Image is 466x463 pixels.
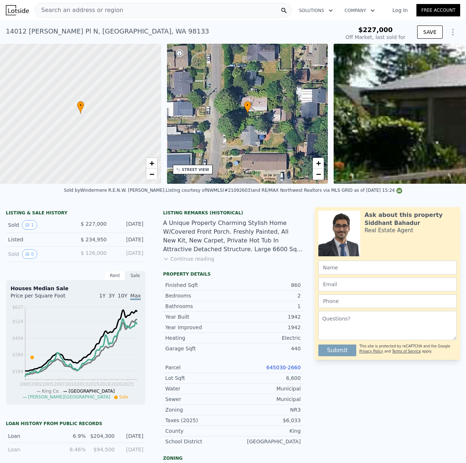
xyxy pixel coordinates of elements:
[316,170,321,179] span: −
[6,5,29,15] img: Lotside
[122,382,133,387] tspan: 2023
[146,158,157,169] a: Zoom in
[318,261,457,275] input: Name
[81,250,106,256] span: $ 126,000
[318,345,357,356] button: Submit
[77,382,88,387] tspan: 2013
[77,102,84,109] span: •
[6,421,145,427] div: Loan history from public records
[99,293,105,299] span: 1Y
[111,382,122,387] tspan: 2020
[163,271,303,277] div: Property details
[446,25,460,39] button: Show Options
[346,34,405,41] div: Off Market, last sold for
[119,446,143,453] div: [DATE]
[182,167,209,172] div: STREET VIEW
[233,438,301,445] div: [GEOGRAPHIC_DATA]
[8,446,57,453] div: Loan
[166,188,402,193] div: Listing courtesy of NWMLS (#21092603) and RE/MAX Northwest Realtors via MLS GRID as of [DATE] 15:24
[313,169,324,180] a: Zoom out
[54,382,65,387] tspan: 2007
[267,365,301,370] a: 645030-2660
[35,6,123,15] span: Search an address or region
[316,159,321,168] span: +
[233,406,301,413] div: NR3
[42,389,60,394] span: King Co.
[12,319,23,324] tspan: $524
[233,374,301,382] div: 6,600
[163,455,303,461] div: Zoning
[318,277,457,291] input: Email
[359,349,383,353] a: Privacy Policy
[28,394,110,400] span: [PERSON_NAME][GEOGRAPHIC_DATA]
[165,385,233,392] div: Water
[69,389,114,394] span: [GEOGRAPHIC_DATA]
[112,220,143,230] div: [DATE]
[11,292,76,304] div: Price per Square Foot
[88,382,100,387] tspan: 2015
[233,396,301,403] div: Municipal
[365,219,420,227] div: Siddhant Bahadur
[293,4,339,17] button: Solutions
[100,382,111,387] tspan: 2018
[313,158,324,169] a: Zoom in
[20,382,31,387] tspan: 2000
[165,438,233,445] div: School District
[8,236,70,243] div: Listed
[8,220,70,230] div: Sold
[61,432,86,440] div: 6.9%
[233,303,301,310] div: 1
[6,26,209,36] div: 14012 [PERSON_NAME] Pl N , [GEOGRAPHIC_DATA] , WA 98133
[165,364,233,371] div: Parcel
[12,369,23,374] tspan: $164
[22,249,37,259] button: View historical data
[81,237,106,242] span: $ 234,950
[65,382,77,387] tspan: 2010
[416,4,460,16] a: Free Account
[105,271,125,280] div: Rent
[64,188,166,193] div: Sold by Windermere R.E.N.W. [PERSON_NAME] .
[339,4,381,17] button: Company
[233,324,301,331] div: 1942
[233,334,301,342] div: Electric
[384,7,416,14] a: Log In
[233,313,301,320] div: 1942
[8,249,70,259] div: Sold
[233,281,301,289] div: 860
[119,394,129,400] span: Sale
[163,219,303,254] div: A Unique Property Charming Stylish Home W/Covered Front Porch. Freshly Painted, All New Kit, New ...
[165,396,233,403] div: Sewer
[12,336,23,341] tspan: $404
[6,210,145,217] div: LISTING & SALE HISTORY
[392,349,421,353] a: Terms of Service
[42,382,54,387] tspan: 2005
[233,385,301,392] div: Municipal
[149,159,154,168] span: +
[119,432,143,440] div: [DATE]
[109,293,115,299] span: 3Y
[165,345,233,352] div: Garage Sqft
[233,345,301,352] div: 440
[31,382,42,387] tspan: 2002
[233,417,301,424] div: $6,033
[417,26,443,39] button: SAVE
[165,281,233,289] div: Finished Sqft
[165,324,233,331] div: Year Improved
[365,227,413,234] div: Real Estate Agent
[165,313,233,320] div: Year Built
[358,26,393,34] span: $227,000
[359,342,457,356] div: This site is protected by reCAPTCHA and the Google and apply.
[77,101,84,114] div: •
[165,374,233,382] div: Lot Sqft
[318,294,457,308] input: Phone
[233,292,301,299] div: 2
[165,427,233,435] div: County
[163,210,303,216] div: Listing Remarks (Historical)
[11,285,141,292] div: Houses Median Sale
[12,352,23,357] tspan: $284
[163,255,214,262] button: Continue reading
[165,417,233,424] div: Taxes (2025)
[90,446,114,453] div: $94,500
[165,334,233,342] div: Heating
[130,293,141,300] span: Max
